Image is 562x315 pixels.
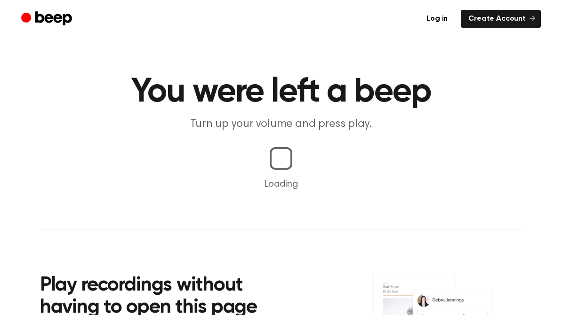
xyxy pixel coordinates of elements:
a: Beep [21,10,74,28]
a: Log in [419,10,455,28]
h1: You were left a beep [40,75,522,109]
a: Create Account [461,10,541,28]
p: Turn up your volume and press play. [100,117,462,132]
p: Loading [11,177,551,191]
